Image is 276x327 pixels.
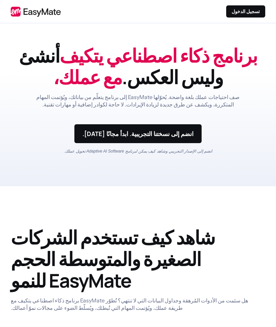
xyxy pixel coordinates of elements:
font: وليس العكس. [122,64,223,90]
font: انضم إلى الإصدار التجريبي وشاهد كيف يمكن لبرنامج Adaptive AI Software تحويل عملك. [64,149,212,154]
font: هل سئمت من الأدوات المُرهقة وجداول البيانات التي لا تنتهي؟ تُطوّر EasyMate برنامج ذكاء اصطناعي يت... [11,297,248,311]
font: أنشئ [19,42,60,68]
font: تسجيل الدخول [232,8,260,14]
font: شاهد كيف تستخدم الشركات الصغيرة والمتوسطة الحجم EasyMate للنمو [11,224,215,293]
img: شعار EasyMate [11,6,61,17]
font: صف احتياجات عملك بلغة واضحة. يُحوّلها EasyMate إلى برنامج يتعلّم من بياناتك، ويُؤتمت المهام المتك... [36,94,240,108]
font: برنامج ذكاء اصطناعي يتكيف مع عملك، [53,42,257,90]
a: تسجيل الدخول [226,5,265,18]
